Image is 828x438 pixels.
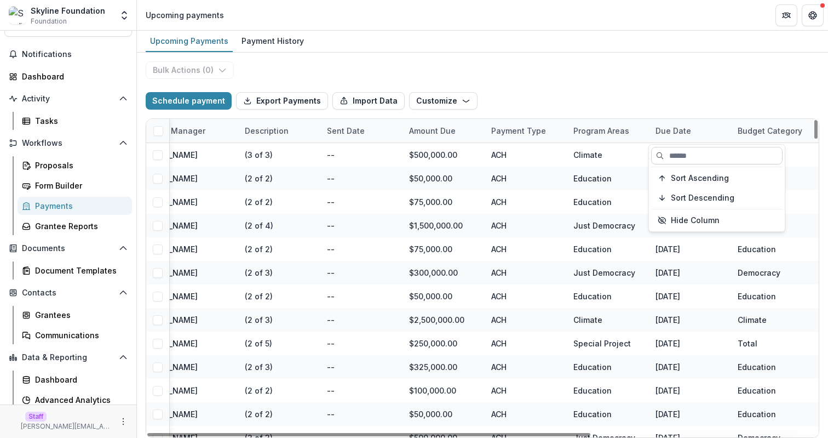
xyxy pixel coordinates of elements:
div: $1,500,000.00 [403,214,485,237]
div: Education [738,385,776,396]
div: $325,000.00 [403,355,485,379]
div: [DATE] [649,355,731,379]
div: Education [573,291,612,302]
span: Workflows [22,139,114,148]
div: Tasks [35,115,123,127]
span: Contacts [22,288,114,298]
a: Communications [18,326,132,344]
div: Due Date [649,125,698,136]
span: Notifications [22,50,128,59]
div: (2 of 2) [245,196,273,208]
button: Open Workflows [4,134,132,152]
div: -- [320,355,403,379]
button: Open Documents [4,240,132,257]
div: (2 of 2) [245,173,273,184]
div: Education [573,385,612,396]
div: Education [573,196,612,208]
div: -- [320,285,403,308]
a: Dashboard [18,371,132,389]
a: Grantees [18,306,132,324]
div: Advanced Analytics [35,394,123,406]
div: Payments [35,200,123,212]
div: Total [738,338,757,349]
div: Description [238,125,295,136]
div: $250,000.00 [403,332,485,355]
div: -- [320,237,403,261]
div: $100,000.00 [403,379,485,402]
a: Payment History [237,31,308,52]
div: Payment Type [485,125,553,136]
div: ACH [485,308,567,332]
div: Education [573,173,612,184]
a: Dashboard [4,67,132,86]
div: ACH [485,261,567,285]
button: Open Activity [4,90,132,107]
div: -- [320,261,403,285]
div: Payment Type [485,119,567,143]
div: Education [738,361,776,373]
div: $500,000.00 [403,143,485,167]
div: Description [238,119,320,143]
div: (2 of 3) [245,314,273,326]
button: Get Help [802,4,824,26]
div: ACH [485,214,567,237]
div: [DATE] [649,402,731,426]
div: Form Builder [35,180,123,191]
div: Climate [738,314,767,326]
button: Notifications [4,45,132,63]
div: $2,500,000.00 [403,308,485,332]
div: Education [573,361,612,373]
div: -- [320,332,403,355]
div: [DATE] [649,261,731,285]
div: -- [320,402,403,426]
button: Open Data & Reporting [4,349,132,366]
div: (3 of 3) [245,149,273,161]
div: Grantee Reports [35,220,123,232]
div: $50,000.00 [403,285,485,308]
div: Program Areas [567,119,649,143]
button: Bulk Actions (0) [146,61,234,79]
button: Open Contacts [4,284,132,302]
a: Payments [18,197,132,215]
div: [DATE] [649,308,731,332]
button: Sort Ascending [651,169,783,187]
a: Tasks [18,112,132,130]
button: Sort Descending [651,189,783,207]
div: Budget Category [731,119,813,143]
div: ACH [485,190,567,214]
div: Amount Due [403,125,462,136]
div: Education [573,243,612,255]
div: Education [738,408,776,420]
div: Special Project [573,338,631,349]
div: (2 of 3) [245,267,273,278]
span: Data & Reporting [22,353,114,362]
button: Partners [775,4,797,26]
div: Just Democracy [573,220,635,231]
button: Open entity switcher [117,4,132,26]
div: Upcoming Payments [146,33,233,49]
div: ACH [485,332,567,355]
div: ACH [485,402,567,426]
div: Dashboard [22,71,123,82]
div: ACH [485,167,567,190]
div: ACH [485,285,567,308]
div: Skyline Foundation [31,5,105,16]
div: $50,000.00 [403,167,485,190]
div: Due Date [649,119,731,143]
div: Sent Date [320,119,403,143]
div: Climate [573,149,602,161]
a: Upcoming Payments [146,31,233,52]
div: (2 of 4) [245,220,273,231]
div: -- [320,308,403,332]
div: Grantees [35,309,123,321]
div: $300,000.00 [403,261,485,285]
a: Advanced Analytics [18,391,132,409]
div: Payment History [237,33,308,49]
button: Schedule payment [146,92,232,110]
p: Staff [25,412,47,422]
div: (2 of 5) [245,338,272,349]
